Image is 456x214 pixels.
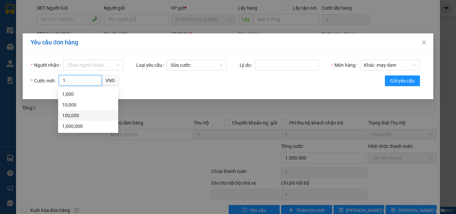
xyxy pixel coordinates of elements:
[58,110,118,121] div: 100,000
[331,60,360,70] label: Món hàng
[385,75,420,86] button: Gửi yêu cầu
[62,90,114,98] div: 1,000
[31,60,63,70] label: Người nhận
[31,39,425,46] div: Yêu cầu đơn hàng
[240,60,255,70] label: Lý do
[31,75,58,86] label: Cước mới
[59,75,102,86] input: Cước mới
[415,33,433,52] button: Close
[255,60,318,70] input: Lý do
[102,75,119,86] span: VND
[171,60,223,70] span: Sửa cước
[421,40,427,45] span: close
[58,121,118,132] div: 1,000,000
[364,60,416,70] span: Khác
[136,60,167,70] label: Loại yêu cầu
[62,123,114,130] div: 1,000,000
[67,60,115,70] input: Người nhận
[62,112,114,119] div: 100,000
[58,89,118,99] div: 1,000
[58,99,118,110] div: 10,000
[376,62,396,68] span: - may dam
[62,101,114,109] div: 10,000
[390,77,415,84] span: Gửi yêu cầu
